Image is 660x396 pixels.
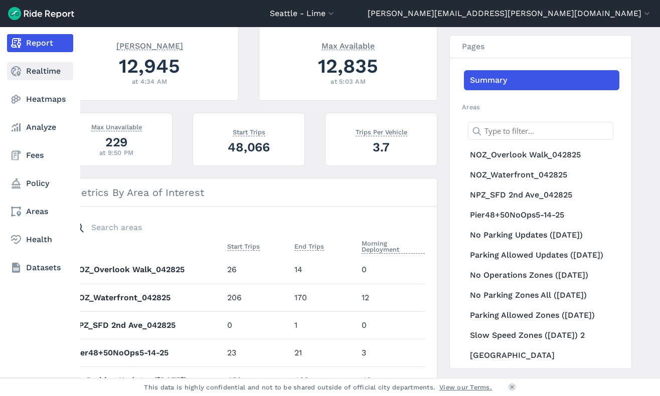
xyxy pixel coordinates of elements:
[464,225,619,245] a: No Parking Updates ([DATE])
[464,265,619,285] a: No Operations Zones ([DATE])
[205,138,292,156] div: 48,066
[7,146,73,164] a: Fees
[290,284,358,311] td: 170
[7,259,73,277] a: Datasets
[464,305,619,325] a: Parking Allowed Zones ([DATE])
[73,148,160,157] div: at 9:50 PM
[439,382,492,392] a: View our Terms.
[270,8,336,20] button: Seattle - Lime
[73,77,226,86] div: at 4:34 AM
[7,62,73,80] a: Realtime
[223,284,290,311] td: 206
[462,102,619,112] h2: Areas
[358,339,425,366] td: 3
[67,219,419,237] input: Search areas
[73,256,223,284] th: NOZ_Overlook Walk_042825
[321,40,375,50] span: Max Available
[464,245,619,265] a: Parking Allowed Updates ([DATE])
[7,203,73,221] a: Areas
[362,238,425,256] button: Morning Deployment
[73,366,223,394] th: No Parking Updates ([DATE])
[73,133,160,151] div: 229
[290,339,358,366] td: 21
[233,126,265,136] span: Start Trips
[464,345,619,365] a: [GEOGRAPHIC_DATA]
[464,205,619,225] a: Pier48+50NoOps5-14-25
[464,325,619,345] a: Slow Speed Zones ([DATE]) 2
[7,90,73,108] a: Heatmaps
[73,284,223,311] th: NOZ_Waterfront_042825
[358,284,425,311] td: 12
[91,121,142,131] span: Max Unavailable
[358,366,425,394] td: 49
[294,241,324,253] button: End Trips
[73,52,226,80] div: 12,945
[356,126,407,136] span: Trips Per Vehicle
[290,311,358,339] td: 1
[61,178,437,207] h3: Metrics By Area of Interest
[468,122,613,140] input: Type to filter...
[227,241,260,253] button: Start Trips
[271,52,425,80] div: 12,835
[227,241,260,251] span: Start Trips
[116,40,183,50] span: [PERSON_NAME]
[464,185,619,205] a: NPZ_SFD 2nd Ave_042825
[223,256,290,284] td: 26
[450,36,631,58] h3: Pages
[8,7,74,20] img: Ride Report
[294,241,324,251] span: End Trips
[358,256,425,284] td: 0
[271,77,425,86] div: at 5:03 AM
[7,231,73,249] a: Health
[223,311,290,339] td: 0
[7,34,73,52] a: Report
[358,311,425,339] td: 0
[290,366,358,394] td: 420
[464,145,619,165] a: NOZ_Overlook Walk_042825
[223,366,290,394] td: 459
[362,238,425,254] span: Morning Deployment
[7,118,73,136] a: Analyze
[368,8,652,20] button: [PERSON_NAME][EMAIL_ADDRESS][PERSON_NAME][DOMAIN_NAME]
[290,256,358,284] td: 14
[464,165,619,185] a: NOZ_Waterfront_042825
[73,311,223,339] th: NPZ_SFD 2nd Ave_042825
[223,339,290,366] td: 23
[464,70,619,90] a: Summary
[7,174,73,192] a: Policy
[464,365,619,393] a: No Parking Zone - [GEOGRAPHIC_DATA] ([DATE])
[73,339,223,366] th: Pier48+50NoOps5-14-25
[338,138,425,156] div: 3.7
[464,285,619,305] a: No Parking Zones All ([DATE])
